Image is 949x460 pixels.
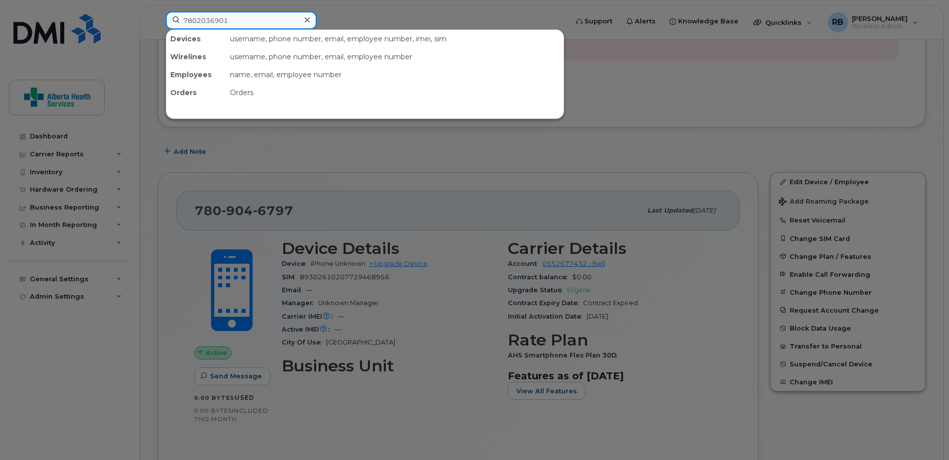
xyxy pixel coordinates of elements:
[166,11,317,29] input: Find something...
[226,84,564,102] div: Orders
[166,66,226,84] div: Employees
[226,48,564,66] div: username, phone number, email, employee number
[166,30,226,48] div: Devices
[166,84,226,102] div: Orders
[166,48,226,66] div: Wirelines
[226,66,564,84] div: name, email, employee number
[226,30,564,48] div: username, phone number, email, employee number, imei, sim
